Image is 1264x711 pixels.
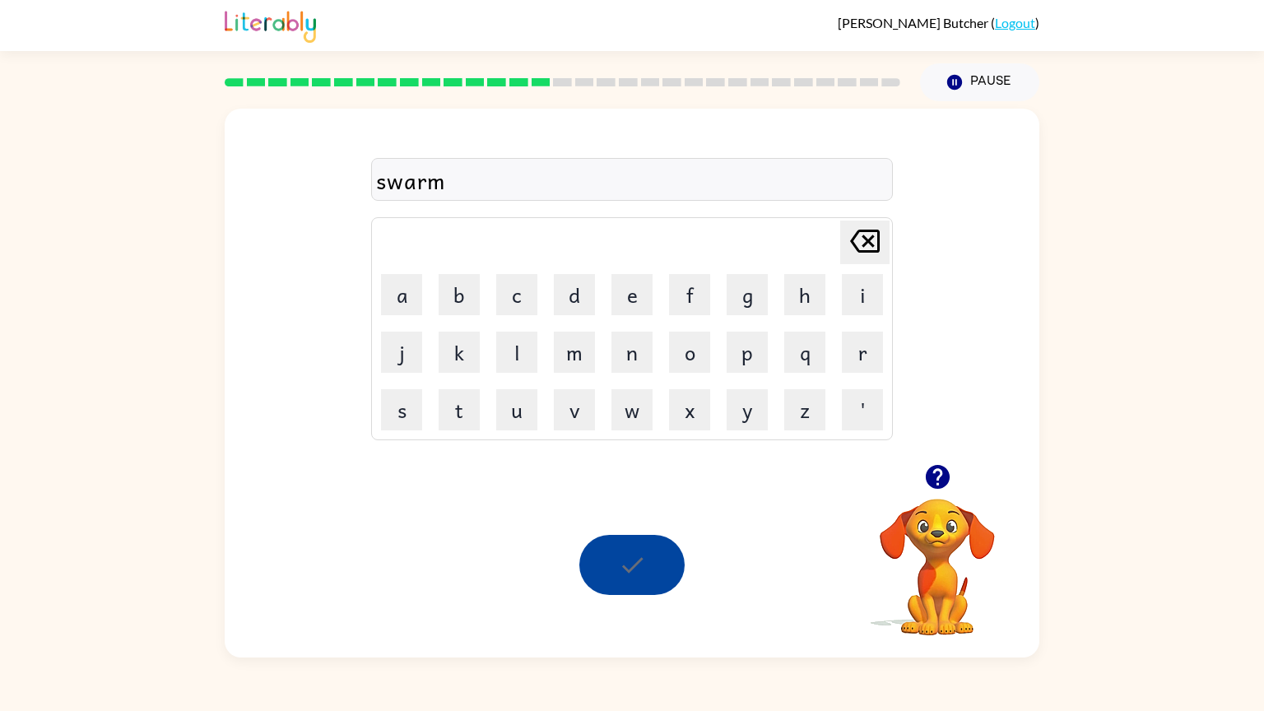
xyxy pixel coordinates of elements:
button: g [727,274,768,315]
div: ( ) [838,15,1039,30]
button: t [439,389,480,430]
video: Your browser must support playing .mp4 files to use Literably. Please try using another browser. [855,473,1020,638]
button: v [554,389,595,430]
button: e [611,274,653,315]
button: h [784,274,825,315]
button: i [842,274,883,315]
button: x [669,389,710,430]
button: u [496,389,537,430]
button: l [496,332,537,373]
a: Logout [995,15,1035,30]
button: s [381,389,422,430]
button: a [381,274,422,315]
button: w [611,389,653,430]
button: m [554,332,595,373]
button: o [669,332,710,373]
button: b [439,274,480,315]
span: [PERSON_NAME] Butcher [838,15,991,30]
button: c [496,274,537,315]
div: swarm [376,163,888,197]
button: d [554,274,595,315]
button: Pause [920,63,1039,101]
button: r [842,332,883,373]
button: q [784,332,825,373]
img: Literably [225,7,316,43]
button: ' [842,389,883,430]
button: z [784,389,825,430]
button: y [727,389,768,430]
button: k [439,332,480,373]
button: f [669,274,710,315]
button: j [381,332,422,373]
button: n [611,332,653,373]
button: p [727,332,768,373]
